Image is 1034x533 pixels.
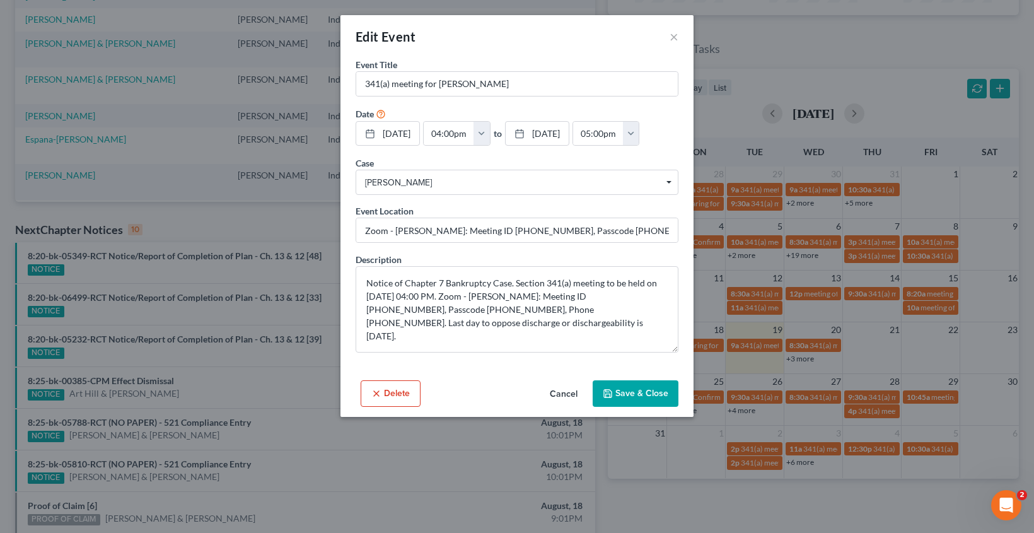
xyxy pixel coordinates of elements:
input: -- : -- [424,122,474,146]
span: Edit Event [356,29,415,44]
input: -- : -- [573,122,624,146]
a: [DATE] [356,122,419,146]
label: to [494,127,502,140]
iframe: Intercom live chat [991,490,1021,520]
label: Description [356,253,402,266]
span: [PERSON_NAME] [365,176,669,189]
label: Date [356,107,374,120]
label: Case [356,156,374,170]
span: Event Title [356,59,397,70]
button: Delete [361,380,421,407]
button: Cancel [540,382,588,407]
span: Select box activate [356,170,678,195]
button: Save & Close [593,380,678,407]
span: 2 [1017,490,1027,500]
label: Event Location [356,204,414,218]
a: [DATE] [506,122,569,146]
button: × [670,29,678,44]
input: Enter event name... [356,72,678,96]
input: Enter location... [356,218,678,242]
